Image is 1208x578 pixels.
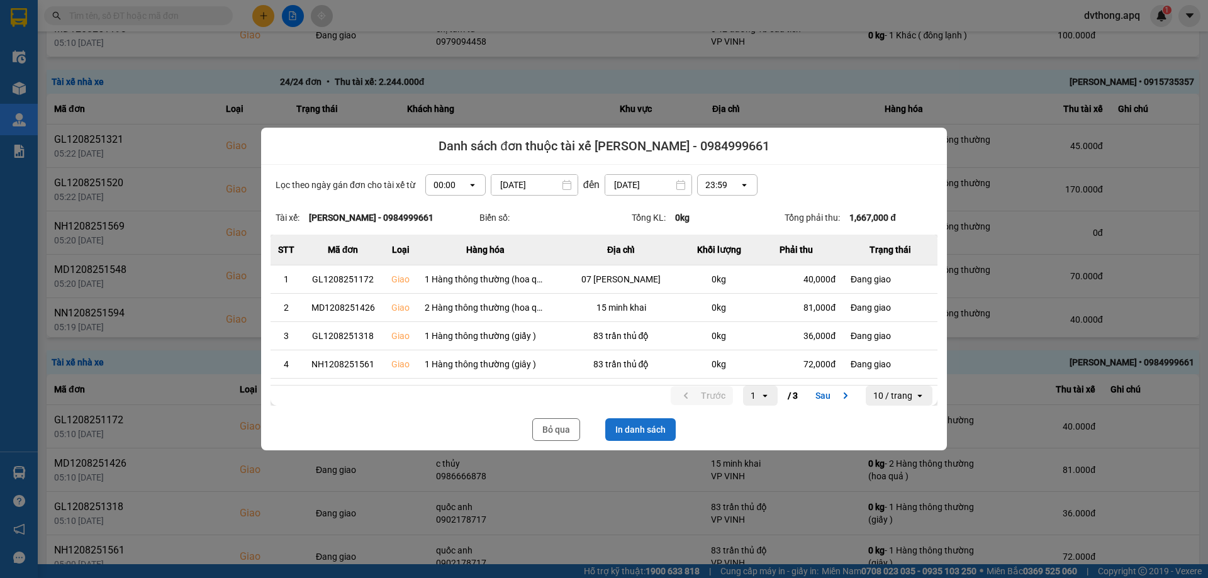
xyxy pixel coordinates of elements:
div: 00:00 [433,179,456,191]
th: Mã đơn [302,235,384,265]
button: Bỏ qua [532,418,580,441]
div: Đang giao [851,273,930,286]
th: Địa chỉ [553,235,689,265]
div: Lọc theo ngày gán đơn cho tài xế từ [271,174,937,196]
div: 81,000 đ [756,301,836,314]
input: Select a date. [605,175,691,195]
button: previous page. current page 1 / 3 [671,386,733,405]
div: đến [578,177,605,192]
div: 0 kg [696,273,741,286]
input: Selected 10 / trang. [914,389,915,402]
div: 23:59 [705,179,727,191]
input: Select a date. [491,175,578,195]
div: Giao [391,330,410,342]
div: NH1208251561 [310,358,376,370]
th: Hàng hóa [417,235,553,265]
div: 1 Hàng thông thường (hoa quả) [425,273,545,286]
div: Tổng KL: [632,211,785,225]
th: Phải thu [749,235,843,265]
div: 15 minh khai [561,301,681,314]
div: MD1208251426 [310,301,376,314]
div: 2 Hàng thông thường (hoa quả ) [425,301,545,314]
div: Đang giao [851,358,930,370]
strong: 1,667,000 đ [849,213,896,223]
div: 1 [278,273,294,286]
svg: open [739,180,749,190]
span: / 3 [788,388,798,403]
svg: open [915,391,925,401]
div: 0 kg [696,358,741,370]
div: 83 trần thủ độ [561,330,681,342]
div: 1 Hàng thông thường (giây ) [425,358,545,370]
svg: open [760,391,770,401]
div: Đang giao [851,301,930,314]
div: 4 [278,358,294,370]
div: dialog [261,128,947,450]
div: 1 [751,389,756,402]
div: 2 [278,301,294,314]
div: 1 Hàng thông thường (giấy ) [425,330,545,342]
span: Danh sách đơn thuộc tài xế [PERSON_NAME] - 0984999661 [439,137,769,155]
input: Selected 23:59. Select a time, 24-hour format. [729,179,730,191]
th: Loại [384,235,417,265]
div: Giao [391,358,410,370]
div: Giao [391,273,410,286]
input: Selected 00:00. Select a time, 24-hour format. [457,179,458,191]
div: 36,000 đ [756,330,836,342]
div: GL1208251172 [310,273,376,286]
div: Giao [391,301,410,314]
div: 72,000 đ [756,358,836,370]
th: STT [271,235,302,265]
strong: 0 kg [675,213,690,223]
div: 3 [278,330,294,342]
button: next page. current page 1 / 3 [808,386,861,405]
div: GL1208251318 [310,330,376,342]
div: 07 [PERSON_NAME] [561,273,681,286]
th: Khối lượng [689,235,749,265]
div: 0 kg [696,330,741,342]
div: 10 / trang [873,389,912,402]
svg: open [467,180,478,190]
div: 40,000 đ [756,273,836,286]
div: Tổng phải thu: [785,211,937,225]
strong: [PERSON_NAME] - 0984999661 [309,213,433,223]
div: Biển số: [479,211,632,225]
div: 83 trần thủ độ [561,358,681,370]
div: 0 kg [696,301,741,314]
div: Đang giao [851,330,930,342]
div: Tài xế: [276,211,479,225]
th: Trạng thái [843,235,937,265]
button: In danh sách [605,418,676,441]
